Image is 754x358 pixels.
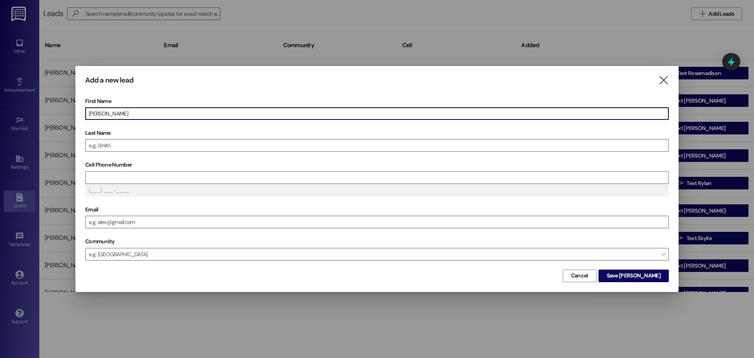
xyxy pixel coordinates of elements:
[86,140,668,151] input: e.g. Smith
[85,204,669,216] label: Email
[85,159,669,171] label: Cell Phone Number
[85,95,669,107] label: First Name
[85,235,115,248] label: Community
[85,127,669,139] label: Last Name
[607,272,661,280] span: Save [PERSON_NAME]
[571,272,588,280] span: Cancel
[85,248,669,261] span: e.g. [GEOGRAPHIC_DATA]
[598,270,669,282] button: Save [PERSON_NAME]
[86,216,668,228] input: e.g. alex@gmail.com
[85,76,134,85] h3: Add a new lead
[86,108,668,119] input: e.g. Alex
[658,76,669,84] i: 
[563,270,597,282] button: Cancel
